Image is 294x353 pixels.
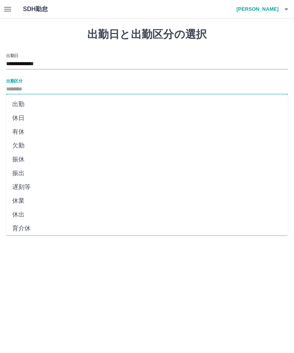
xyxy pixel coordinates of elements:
[6,53,18,58] label: 出勤日
[6,111,288,125] li: 休日
[6,78,22,84] label: 出勤区分
[6,180,288,194] li: 遅刻等
[6,125,288,139] li: 有休
[6,97,288,111] li: 出勤
[6,194,288,208] li: 休業
[6,208,288,222] li: 休出
[6,222,288,235] li: 育介休
[6,139,288,153] li: 欠勤
[6,28,288,41] h1: 出勤日と出勤区分の選択
[6,235,288,249] li: 不就労
[6,153,288,166] li: 振休
[6,166,288,180] li: 振出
